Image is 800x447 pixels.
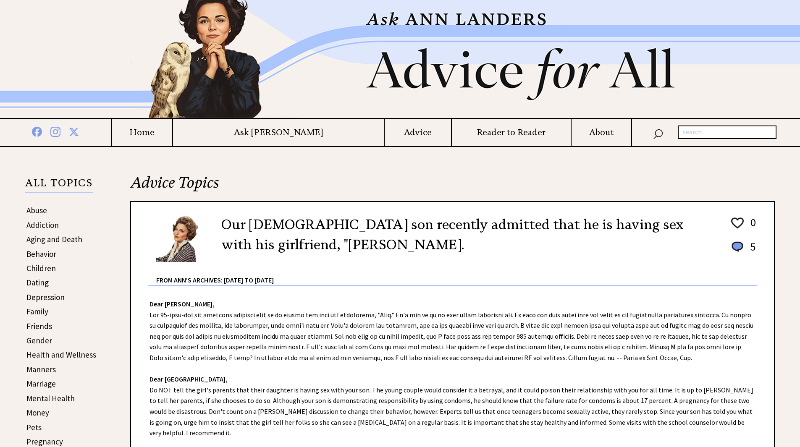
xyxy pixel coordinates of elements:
[26,393,75,403] a: Mental Health
[572,127,631,138] a: About
[50,125,60,137] img: instagram%20blue.png
[730,216,745,230] img: heart_outline%201.png
[26,422,42,432] a: Pets
[221,214,717,255] h2: Our [DEMOGRAPHIC_DATA] son recently admitted that he is having sex with his girlfriend, "[PERSON_...
[26,220,59,230] a: Addiction
[26,205,47,215] a: Abuse
[653,127,663,139] img: search_nav.png
[26,437,63,447] a: Pregnancy
[69,125,79,137] img: x%20blue.png
[26,292,65,302] a: Depression
[26,306,48,316] a: Family
[112,127,172,138] a: Home
[746,215,756,239] td: 0
[26,321,52,331] a: Friends
[25,178,93,193] p: ALL TOPICS
[26,364,56,374] a: Manners
[678,125,776,139] input: search
[26,263,56,273] a: Children
[26,350,96,360] a: Health and Wellness
[173,127,384,138] a: Ask [PERSON_NAME]
[26,249,56,259] a: Behavior
[26,234,82,244] a: Aging and Death
[26,335,52,345] a: Gender
[150,375,228,383] strong: Dear [GEOGRAPHIC_DATA],
[156,263,757,285] div: From Ann's Archives: [DATE] to [DATE]
[385,127,451,138] a: Advice
[156,214,209,262] img: Ann6%20v2%20small.png
[130,173,775,201] h2: Advice Topics
[32,125,42,137] img: facebook%20blue.png
[26,379,56,389] a: Marriage
[730,240,745,254] img: message_round%201.png
[26,277,49,288] a: Dating
[746,240,756,262] td: 5
[150,300,215,308] strong: Dear [PERSON_NAME],
[26,408,49,418] a: Money
[452,127,571,138] a: Reader to Reader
